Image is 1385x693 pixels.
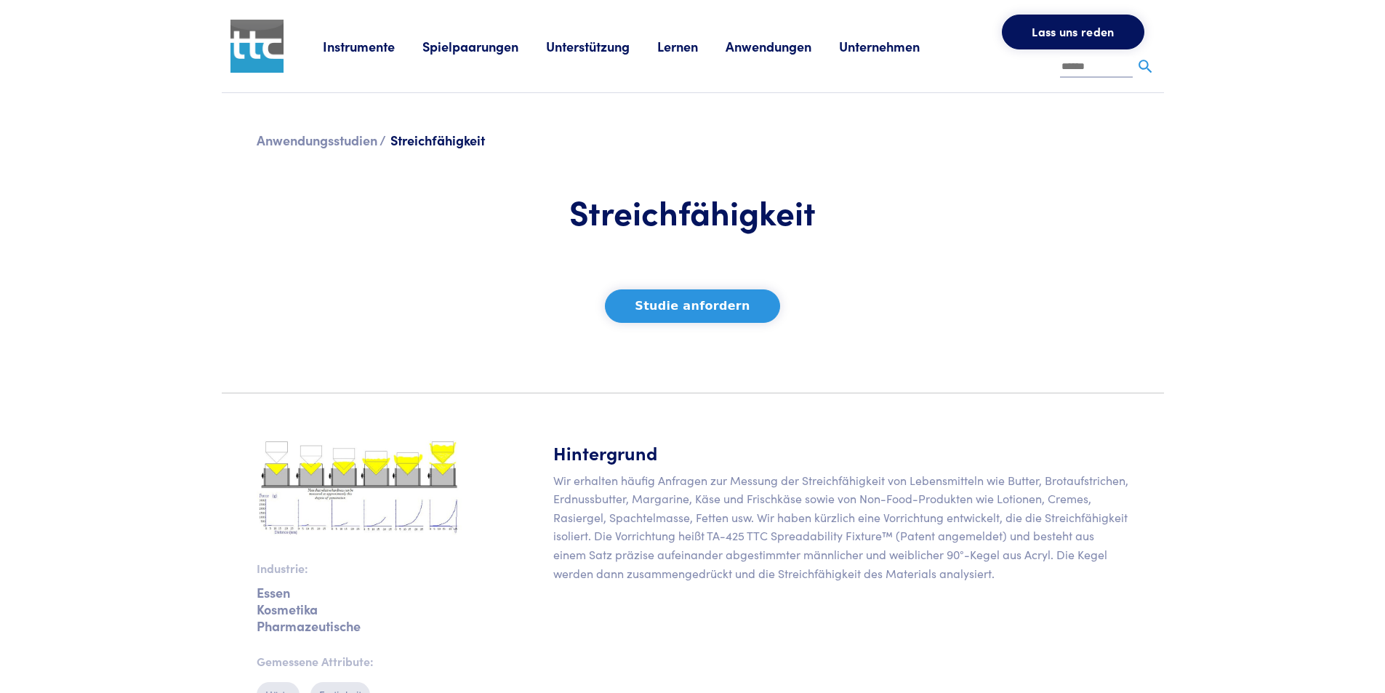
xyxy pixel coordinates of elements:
font: Studie anfordern [635,299,750,313]
font: Spielpaarungen [422,37,518,55]
img: ttc_logo_1x1_v1.0.png [230,20,284,73]
a: Anwendungsstudien / [257,131,386,149]
a: Unternehmen [839,37,947,55]
a: Unterstützung [546,37,657,55]
font: Pharmazeutische [257,617,361,635]
font: Unterstützung [546,37,630,55]
font: Kosmetika [257,600,318,618]
a: Anwendungen [726,37,839,55]
font: Wir erhalten häufig Anfragen zur Messung der Streichfähigkeit von Lebensmitteln wie Butter, Brota... [553,472,1128,581]
a: Instrumente [323,37,422,55]
button: Lass uns reden [1002,15,1144,49]
font: Instrumente [323,37,395,55]
a: Lernen [657,37,726,55]
font: Industrie: [257,560,308,576]
font: Unternehmen [839,37,920,55]
font: Hintergrund [553,440,657,465]
button: Studie anfordern [605,289,779,323]
font: Lass uns reden [1032,23,1114,39]
font: Lernen [657,37,698,55]
font: Streichfähigkeit [390,131,485,149]
font: Anwendungen [726,37,811,55]
font: Gemessene Attribute: [257,653,374,669]
font: Essen [257,583,290,601]
a: Spielpaarungen [422,37,546,55]
font: Streichfähigkeit [569,188,816,234]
